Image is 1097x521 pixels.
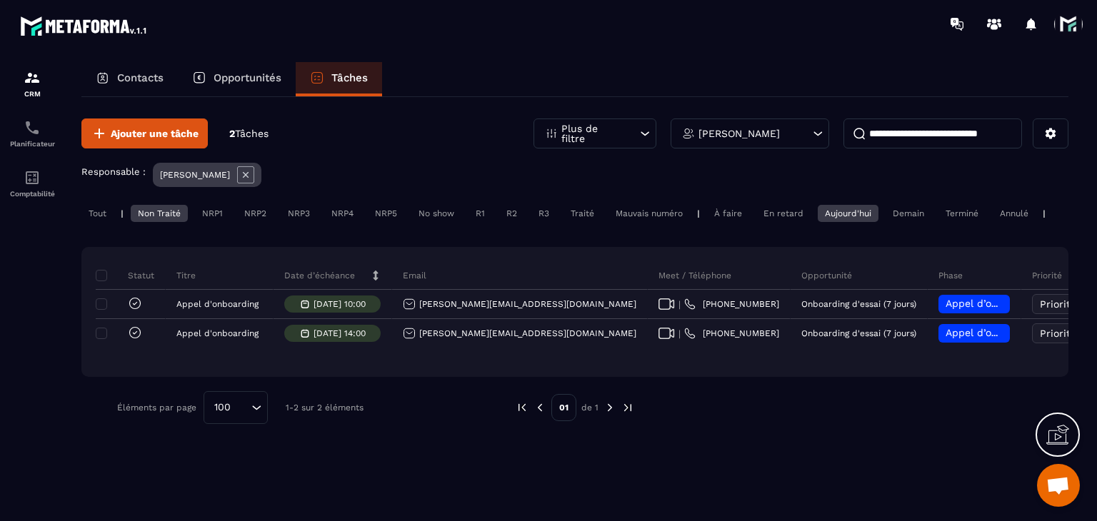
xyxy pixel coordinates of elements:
[81,118,208,148] button: Ajouter une tâche
[237,205,274,222] div: NRP2
[131,205,188,222] div: Non Traité
[534,401,546,414] img: prev
[658,270,731,281] p: Meet / Téléphone
[204,391,268,424] div: Search for option
[111,126,199,141] span: Ajouter une tâche
[551,394,576,421] p: 01
[698,128,780,138] p: [PERSON_NAME]
[4,140,61,148] p: Planificateur
[296,62,382,96] a: Tâches
[697,208,700,218] p: |
[801,270,852,281] p: Opportunité
[284,270,355,281] p: Date d’échéance
[368,205,404,222] div: NRP5
[621,401,634,414] img: next
[24,119,41,136] img: scheduler
[818,205,878,222] div: Aujourd'hui
[195,205,230,222] div: NRP1
[117,403,196,413] p: Éléments par page
[1032,270,1062,281] p: Priorité
[314,328,366,338] p: [DATE] 14:00
[324,205,361,222] div: NRP4
[561,123,624,143] p: Plus de filtre
[499,205,524,222] div: R2
[121,208,124,218] p: |
[938,270,963,281] p: Phase
[801,328,916,338] p: Onboarding d'essai (7 jours)
[24,169,41,186] img: accountant
[24,69,41,86] img: formation
[4,90,61,98] p: CRM
[516,401,529,414] img: prev
[801,299,916,309] p: Onboarding d'essai (7 jours)
[938,205,986,222] div: Terminé
[581,402,598,413] p: de 1
[4,158,61,208] a: accountantaccountantComptabilité
[531,205,556,222] div: R3
[160,170,230,180] p: [PERSON_NAME]
[20,13,149,39] img: logo
[608,205,690,222] div: Mauvais numéro
[176,328,259,338] p: Appel d'onboarding
[1040,298,1076,310] span: Priorité
[81,62,178,96] a: Contacts
[4,190,61,198] p: Comptabilité
[178,62,296,96] a: Opportunités
[403,270,426,281] p: Email
[81,205,114,222] div: Tout
[4,108,61,158] a: schedulerschedulerPlanificateur
[235,128,269,139] span: Tâches
[281,205,317,222] div: NRP3
[603,401,616,414] img: next
[331,71,368,84] p: Tâches
[886,205,931,222] div: Demain
[214,71,281,84] p: Opportunités
[229,127,269,141] p: 2
[176,299,259,309] p: Appel d'onboarding
[707,205,749,222] div: À faire
[678,299,681,310] span: |
[236,400,248,415] input: Search for option
[684,328,779,339] a: [PHONE_NUMBER]
[81,166,146,177] p: Responsable :
[209,400,236,415] span: 100
[176,270,196,281] p: Titre
[756,205,811,222] div: En retard
[684,298,779,310] a: [PHONE_NUMBER]
[1043,208,1046,218] p: |
[411,205,461,222] div: No show
[4,59,61,108] a: formationformationCRM
[563,205,601,222] div: Traité
[678,328,681,339] span: |
[117,71,164,84] p: Contacts
[99,270,154,281] p: Statut
[286,403,364,413] p: 1-2 sur 2 éléments
[314,299,366,309] p: [DATE] 10:00
[993,205,1036,222] div: Annulé
[946,298,1081,309] span: Appel d’onboarding planifié
[1037,464,1080,507] div: Ouvrir le chat
[469,205,492,222] div: R1
[946,327,1081,338] span: Appel d’onboarding planifié
[1040,328,1076,339] span: Priorité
